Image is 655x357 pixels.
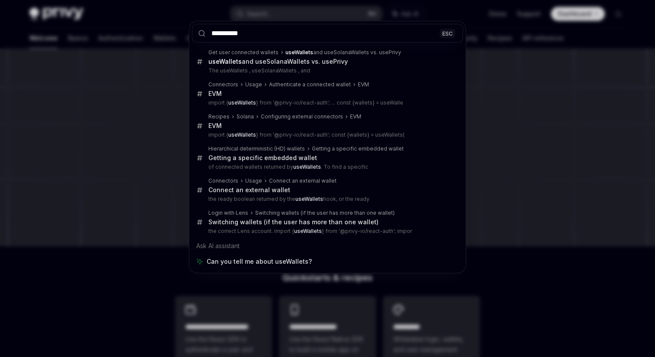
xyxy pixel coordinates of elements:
[295,196,323,202] b: useWallets
[350,113,361,120] div: EVM
[285,49,401,56] div: and useSolanaWallets vs. usePrivy
[208,113,230,120] div: Recipes
[192,238,463,254] div: Ask AI assistant
[237,113,254,120] div: Solana
[208,228,445,235] p: the correct Lens account. import { } from '@privy-io/react-auth'; impor
[245,177,262,184] div: Usage
[228,131,256,138] b: useWallets
[208,210,248,216] div: Login with Lens
[208,90,222,98] div: EVM
[208,58,242,65] b: useWallets
[208,186,290,194] div: Connect an external wallet
[208,49,279,56] div: Get user connected wallets
[208,154,317,162] div: Getting a specific embedded wallet
[269,81,351,88] div: Authenticate a connected wallet
[207,257,312,266] span: Can you tell me about useWallets?
[208,99,445,106] p: import { } from '@privy-io/react-auth'; ... const {wallets} = useWalle
[285,49,313,56] b: useWallets
[269,177,337,184] div: Connect an external wallet
[208,196,445,203] p: the ready boolean returned by the hook, or the ready
[208,145,305,152] div: Hierarchical deterministic (HD) wallets
[208,81,238,88] div: Connectors
[208,67,445,74] p: The useWallets , useSolanaWallets , and
[208,177,238,184] div: Connectors
[245,81,262,88] div: Usage
[208,131,445,138] p: import { } from '@privy-io/react-auth'; const {wallets} = useWallets(
[312,145,404,152] div: Getting a specific embedded wallet
[208,218,379,226] div: Switching wallets (if the user has more than one wallet)
[255,210,395,216] div: Switching wallets (if the user has more than one wallet)
[208,122,222,130] div: EVM
[293,164,321,170] b: useWallets
[228,99,256,106] b: useWallets
[208,58,348,66] div: and useSolanaWallets vs. usePrivy
[294,228,322,234] b: useWallets
[208,164,445,170] p: of connected wallets returned by . To find a specific
[261,113,343,120] div: Configuring external connectors
[358,81,369,88] div: EVM
[440,29,455,38] div: ESC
